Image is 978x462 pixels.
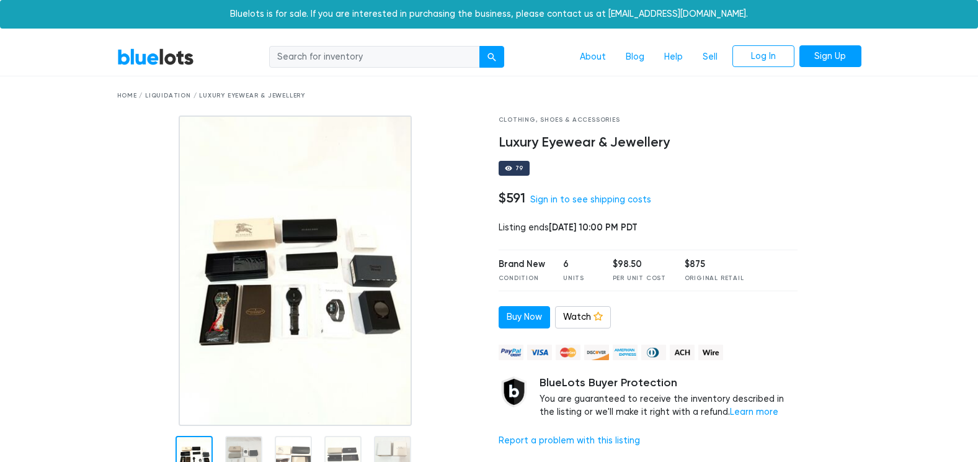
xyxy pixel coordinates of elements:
[654,45,693,69] a: Help
[685,258,744,271] div: $875
[530,194,651,205] a: Sign in to see shipping costs
[499,115,798,125] div: Clothing, Shoes & Accessories
[613,258,666,271] div: $98.50
[499,190,525,206] h4: $591
[499,135,798,151] h4: Luxury Eyewear & Jewellery
[499,345,523,360] img: paypal_credit-80455e56f6e1299e8d57f40c0dcee7b8cd4ae79b9eccbfc37e2480457ba36de9.png
[563,274,594,283] div: Units
[117,91,861,101] div: Home / Liquidation / Luxury Eyewear & Jewellery
[693,45,727,69] a: Sell
[670,345,695,360] img: ach-b7992fed28a4f97f893c574229be66187b9afb3f1a8d16a4691d3d3140a8ab00.png
[117,48,194,66] a: BlueLots
[563,258,594,271] div: 6
[499,435,640,446] a: Report a problem with this listing
[540,376,798,419] div: You are guaranteed to receive the inventory described in the listing or we'll make it right with ...
[515,165,524,171] div: 79
[698,345,723,360] img: wire-908396882fe19aaaffefbd8e17b12f2f29708bd78693273c0e28e3a24408487f.png
[540,376,798,390] h5: BlueLots Buyer Protection
[499,258,545,271] div: Brand New
[613,274,666,283] div: Per Unit Cost
[527,345,552,360] img: visa-79caf175f036a155110d1892330093d4c38f53c55c9ec9e2c3a54a56571784bb.png
[613,345,638,360] img: american_express-ae2a9f97a040b4b41f6397f7637041a5861d5f99d0716c09922aba4e24c8547d.png
[556,345,580,360] img: mastercard-42073d1d8d11d6635de4c079ffdb20a4f30a903dc55d1612383a1b395dd17f39.png
[179,115,412,426] img: 1b13dd18-bf71-4c07-a886-70a0045d17f8-1751300402.jpg
[641,345,666,360] img: diners_club-c48f30131b33b1bb0e5d0e2dbd43a8bea4cb12cb2961413e2f4250e06c020426.png
[730,407,778,417] a: Learn more
[584,345,609,360] img: discover-82be18ecfda2d062aad2762c1ca80e2d36a4073d45c9e0ffae68cd515fbd3d32.png
[499,221,798,235] div: Listing ends
[499,274,545,283] div: Condition
[549,222,638,233] span: [DATE] 10:00 PM PDT
[499,376,530,407] img: buyer_protection_shield-3b65640a83011c7d3ede35a8e5a80bfdfaa6a97447f0071c1475b91a4b0b3d01.png
[685,274,744,283] div: Original Retail
[616,45,654,69] a: Blog
[555,306,611,328] a: Watch
[269,46,480,68] input: Search for inventory
[799,45,861,68] a: Sign Up
[732,45,794,68] a: Log In
[570,45,616,69] a: About
[499,306,550,328] a: Buy Now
